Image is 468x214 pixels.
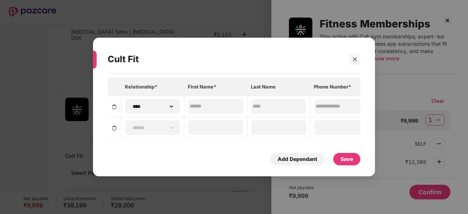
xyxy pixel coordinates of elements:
[341,155,353,163] div: Save
[121,78,184,96] th: Relationship*
[184,78,247,96] th: First Name*
[278,155,317,163] div: Add Dependant
[111,125,117,131] img: svg+xml;base64,PHN2ZyBpZD0iRGVsZXRlLTMyeDMyIiB4bWxucz0iaHR0cDovL3d3dy53My5vcmcvMjAwMC9zdmciIHdpZH...
[247,78,310,96] th: Last Name
[310,78,373,96] th: Phone Number*
[352,57,357,62] span: close
[111,104,117,110] img: svg+xml;base64,PHN2ZyBpZD0iRGVsZXRlLTMyeDMyIiB4bWxucz0iaHR0cDovL3d3dy53My5vcmcvMjAwMC9zdmciIHdpZH...
[108,45,339,74] div: Cult Fit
